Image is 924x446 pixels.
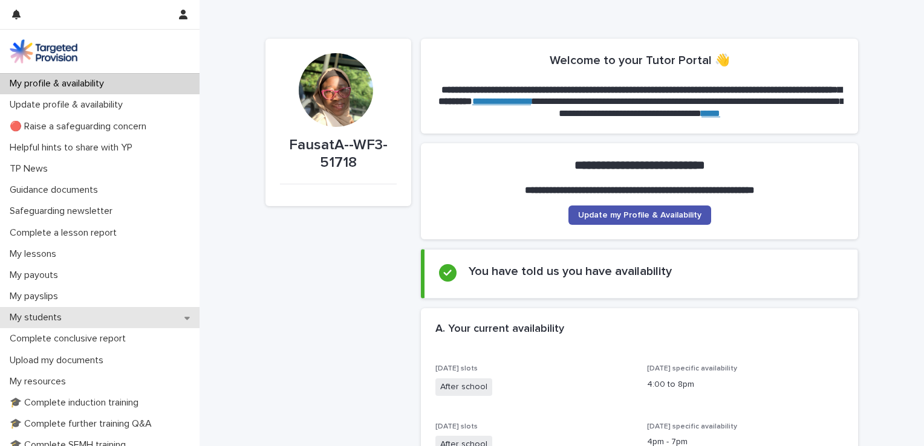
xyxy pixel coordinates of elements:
[5,312,71,323] p: My students
[5,205,122,217] p: Safeguarding newsletter
[647,365,737,372] span: [DATE] specific availability
[5,248,66,260] p: My lessons
[5,418,161,430] p: 🎓 Complete further training Q&A
[435,323,564,336] h2: A. Your current availability
[469,264,672,279] h2: You have told us you have availability
[280,137,397,172] p: FausatA--WF3-51718
[5,184,108,196] p: Guidance documents
[578,211,701,219] span: Update my Profile & Availability
[5,291,68,302] p: My payslips
[568,205,711,225] a: Update my Profile & Availability
[5,397,148,409] p: 🎓 Complete induction training
[647,423,737,430] span: [DATE] specific availability
[5,163,57,175] p: TP News
[5,78,114,89] p: My profile & availability
[10,39,77,63] img: M5nRWzHhSzIhMunXDL62
[5,142,142,154] p: Helpful hints to share with YP
[647,378,844,391] p: 4:00 to 8pm
[5,376,76,387] p: My resources
[435,365,478,372] span: [DATE] slots
[5,99,132,111] p: Update profile & availability
[5,333,135,344] p: Complete conclusive report
[435,378,492,396] span: After school
[435,423,478,430] span: [DATE] slots
[5,121,156,132] p: 🔴 Raise a safeguarding concern
[5,355,113,366] p: Upload my documents
[5,270,68,281] p: My payouts
[550,53,730,68] h2: Welcome to your Tutor Portal 👋
[5,227,126,239] p: Complete a lesson report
